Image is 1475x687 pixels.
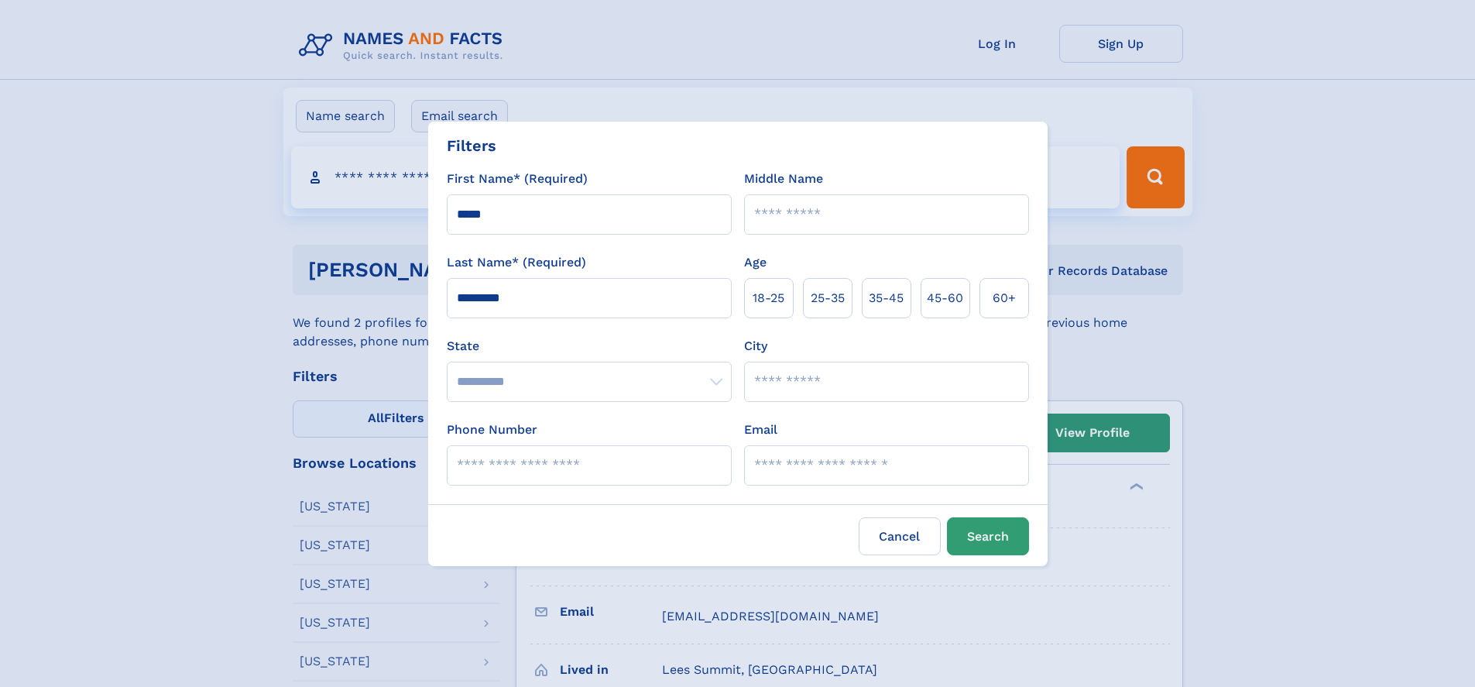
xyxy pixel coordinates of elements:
label: First Name* (Required) [447,170,588,188]
div: Filters [447,134,496,157]
label: Cancel [859,517,941,555]
span: 45‑60 [927,289,963,307]
label: Email [744,421,777,439]
label: Phone Number [447,421,537,439]
span: 25‑35 [811,289,845,307]
button: Search [947,517,1029,555]
label: Age [744,253,767,272]
span: 60+ [993,289,1016,307]
label: Last Name* (Required) [447,253,586,272]
label: State [447,337,732,356]
label: City [744,337,767,356]
span: 18‑25 [753,289,784,307]
label: Middle Name [744,170,823,188]
span: 35‑45 [869,289,904,307]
